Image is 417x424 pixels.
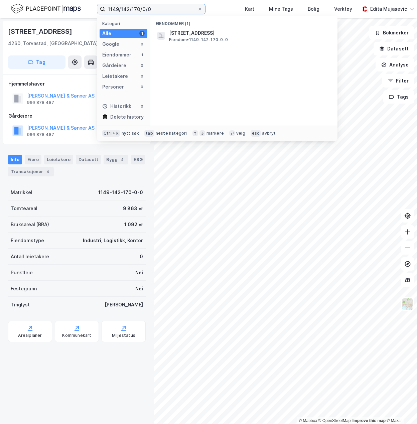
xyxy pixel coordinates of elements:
[44,155,73,164] div: Leietakere
[299,418,317,423] a: Mapbox
[110,113,144,121] div: Delete history
[112,333,135,338] div: Miljøstatus
[102,83,124,91] div: Personer
[102,102,131,110] div: Historikk
[11,301,30,309] div: Tinglyst
[144,130,154,137] div: tab
[131,155,145,164] div: ESG
[8,39,98,47] div: 4260, Torvastad, [GEOGRAPHIC_DATA]
[102,61,126,69] div: Gårdeiere
[11,221,49,229] div: Bruksareal (BRA)
[401,298,414,310] img: Z
[8,55,65,69] button: Tag
[308,5,319,13] div: Bolig
[382,74,414,88] button: Filter
[102,72,128,80] div: Leietakere
[140,253,143,261] div: 0
[139,52,145,57] div: 1
[122,131,139,136] div: nytt søk
[11,269,33,277] div: Punktleie
[376,58,414,72] button: Analyse
[156,131,187,136] div: neste kategori
[245,5,254,13] div: Kart
[8,80,145,88] div: Hjemmelshaver
[105,301,143,309] div: [PERSON_NAME]
[8,167,54,176] div: Transaksjoner
[139,63,145,68] div: 0
[139,84,145,90] div: 0
[8,155,22,164] div: Info
[102,51,131,59] div: Eiendommer
[8,26,74,37] div: [STREET_ADDRESS]
[98,188,143,196] div: 1149-142-170-0-0
[384,392,417,424] iframe: Chat Widget
[102,29,111,37] div: Alle
[62,333,91,338] div: Kommunekart
[318,418,351,423] a: OpenStreetMap
[11,204,37,213] div: Tomteareal
[11,237,44,245] div: Eiendomstype
[370,5,407,13] div: Edita Mujasevic
[18,333,42,338] div: Arealplaner
[139,74,145,79] div: 0
[269,5,293,13] div: Mine Tags
[383,90,414,104] button: Tags
[353,418,386,423] a: Improve this map
[139,41,145,47] div: 0
[11,285,37,293] div: Festegrunn
[139,104,145,109] div: 0
[123,204,143,213] div: 9 863 ㎡
[27,132,54,137] div: 966 878 487
[262,131,276,136] div: avbryt
[11,253,49,261] div: Antall leietakere
[25,155,41,164] div: Eiere
[8,112,145,120] div: Gårdeiere
[369,26,414,39] button: Bokmerker
[105,4,197,14] input: Søk på adresse, matrikkel, gårdeiere, leietakere eller personer
[102,40,119,48] div: Google
[135,269,143,277] div: Nei
[374,42,414,55] button: Datasett
[102,21,147,26] div: Kategori
[27,100,54,105] div: 966 878 487
[251,130,261,137] div: esc
[83,237,143,245] div: Industri, Logistikk, Kontor
[150,16,337,28] div: Eiendommer (1)
[334,5,352,13] div: Verktøy
[236,131,245,136] div: velg
[169,29,329,37] span: [STREET_ADDRESS]
[44,168,51,175] div: 4
[76,155,101,164] div: Datasett
[11,3,81,15] img: logo.f888ab2527a4732fd821a326f86c7f29.svg
[11,188,32,196] div: Matrikkel
[139,31,145,36] div: 1
[102,130,120,137] div: Ctrl + k
[135,285,143,293] div: Nei
[119,156,126,163] div: 4
[104,155,128,164] div: Bygg
[206,131,224,136] div: markere
[169,37,228,42] span: Eiendom • 1149-142-170-0-0
[124,221,143,229] div: 1 092 ㎡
